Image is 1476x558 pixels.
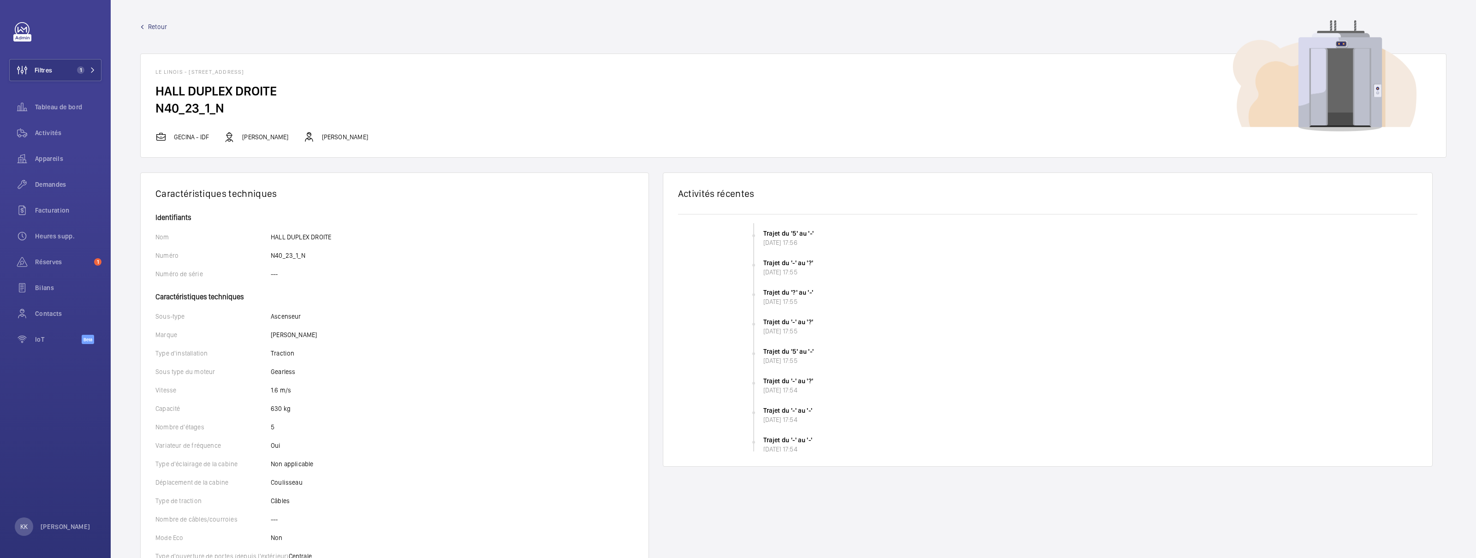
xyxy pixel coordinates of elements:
p: [PERSON_NAME] [41,522,90,531]
span: Réserves [35,257,90,267]
div: Trajet du '-' au '?' [763,317,1419,326]
h2: N40_23_1_N [155,100,1431,117]
p: Capacité [155,404,271,413]
p: Nombre d'étages [155,422,271,432]
div: Trajet du '-' au '-' [763,406,1419,415]
span: Heures supp. [35,232,101,241]
div: [DATE] 17:55 [763,267,1419,277]
div: Trajet du '-' au '-' [763,435,1419,445]
p: Sous-type [155,312,271,321]
span: Tableau de bord [35,102,101,112]
span: IoT [35,335,82,344]
p: Type d'installation [155,349,271,358]
p: Type de traction [155,496,271,505]
p: Traction [271,349,294,358]
p: Non [271,533,283,542]
p: Marque [155,330,271,339]
p: Sous type du moteur [155,367,271,376]
span: Bilans [35,283,101,292]
div: [DATE] 17:55 [763,297,1419,306]
div: Trajet du '5' au '-' [763,347,1419,356]
p: HALL DUPLEX DROITE [271,232,331,242]
div: [DATE] 17:54 [763,415,1419,424]
p: Nom [155,232,271,242]
div: Trajet du '-' au '?' [763,258,1419,267]
p: --- [271,515,278,524]
p: Gearless [271,367,295,376]
span: 1 [77,66,84,74]
h1: Caractéristiques techniques [155,188,634,199]
div: [DATE] 17:54 [763,386,1419,395]
div: [DATE] 17:56 [763,238,1419,247]
div: [DATE] 17:55 [763,356,1419,365]
p: [PERSON_NAME] [322,132,368,142]
p: Variateur de fréquence [155,441,271,450]
p: Type d'éclairage de la cabine [155,459,271,469]
p: Numéro [155,251,271,260]
p: --- [271,269,278,279]
p: KK [20,522,28,531]
p: Déplacement de la cabine [155,478,271,487]
div: [DATE] 17:55 [763,326,1419,336]
span: Facturation [35,206,101,215]
span: Filtres [35,65,52,75]
p: [PERSON_NAME] [242,132,288,142]
span: Activités [35,128,101,137]
p: N40_23_1_N [271,251,305,260]
span: Retour [148,22,167,31]
span: Contacts [35,309,101,318]
p: Non applicable [271,459,314,469]
p: Mode Eco [155,533,271,542]
div: [DATE] 17:54 [763,445,1419,454]
p: 630 kg [271,404,291,413]
p: Câbles [271,496,290,505]
p: Oui [271,441,281,450]
p: Ascenseur [271,312,301,321]
div: Trajet du '?' au '-' [763,288,1419,297]
p: GECINA - IDF [174,132,209,142]
button: Filtres1 [9,59,101,81]
p: 1.6 m/s [271,386,291,395]
h1: Le Linois - [STREET_ADDRESS] [155,69,1431,75]
div: Trajet du '5' au '-' [763,229,1419,238]
p: Nombre de câbles/courroies [155,515,271,524]
span: Beta [82,335,94,344]
span: 1 [94,258,101,266]
h4: Identifiants [155,214,634,221]
p: [PERSON_NAME] [271,330,317,339]
p: 5 [271,422,274,432]
span: Appareils [35,154,101,163]
h2: HALL DUPLEX DROITE [155,83,1431,100]
img: device image [1233,20,1416,132]
h2: Activités récentes [678,188,1417,199]
p: Vitesse [155,386,271,395]
h4: Caractéristiques techniques [155,288,634,301]
p: Coulisseau [271,478,303,487]
p: Numéro de série [155,269,271,279]
span: Demandes [35,180,101,189]
div: Trajet du '-' au '?' [763,376,1419,386]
